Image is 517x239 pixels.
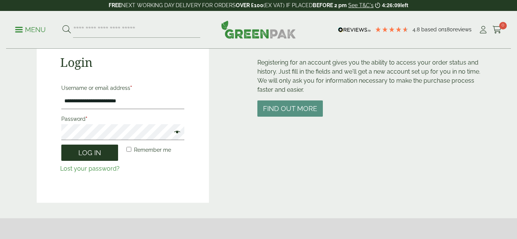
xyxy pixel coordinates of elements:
[492,24,502,35] a: 0
[61,145,118,161] button: Log in
[61,83,184,93] label: Username or email address
[421,26,444,32] span: Based on
[257,58,480,94] p: Registering for an account gives you the ability to access your order status and history. Just fi...
[15,25,46,33] a: Menu
[15,25,46,34] p: Menu
[338,27,371,32] img: REVIEWS.io
[126,147,131,152] input: Remember me
[221,20,296,39] img: GreenPak Supplies
[453,26,472,32] span: reviews
[444,26,453,32] span: 180
[109,2,121,8] strong: FREE
[382,2,400,8] span: 4:26:09
[60,165,120,172] a: Lost your password?
[375,26,409,33] div: 4.78 Stars
[61,114,184,124] label: Password
[492,26,502,34] i: Cart
[257,105,323,113] a: Find out more
[478,26,488,34] i: My Account
[134,147,171,153] span: Remember me
[236,2,263,8] strong: OVER £100
[257,100,323,117] button: Find out more
[60,55,185,69] h2: Login
[400,2,408,8] span: left
[413,26,421,32] span: 4.8
[313,2,347,8] strong: BEFORE 2 pm
[499,22,507,29] span: 0
[348,2,374,8] a: See T&C's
